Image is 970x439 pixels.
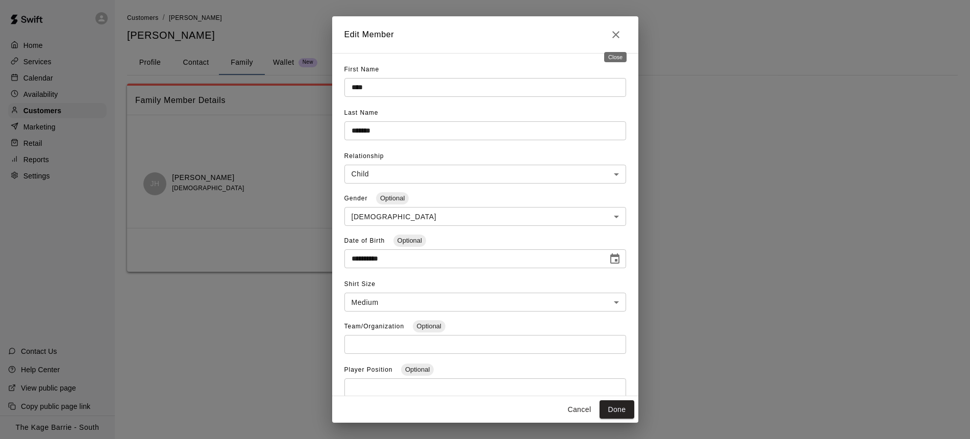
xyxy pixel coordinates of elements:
[563,400,595,419] button: Cancel
[413,322,445,330] span: Optional
[344,165,626,184] div: Child
[604,52,627,62] div: Close
[393,237,426,244] span: Optional
[344,293,626,312] div: Medium
[344,237,387,244] span: Date of Birth
[332,16,638,53] h2: Edit Member
[600,400,634,419] button: Done
[344,280,376,288] span: Shirt Size
[344,195,370,202] span: Gender
[606,24,626,45] button: Close
[344,207,626,226] div: [DEMOGRAPHIC_DATA]
[344,109,379,116] span: Last Name
[376,194,409,202] span: Optional
[344,366,395,373] span: Player Position
[605,249,625,269] button: Choose date, selected date is Nov 25, 2012
[401,366,434,373] span: Optional
[344,152,384,160] span: Relationship
[344,323,407,330] span: Team/Organization
[344,66,380,73] span: First Name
